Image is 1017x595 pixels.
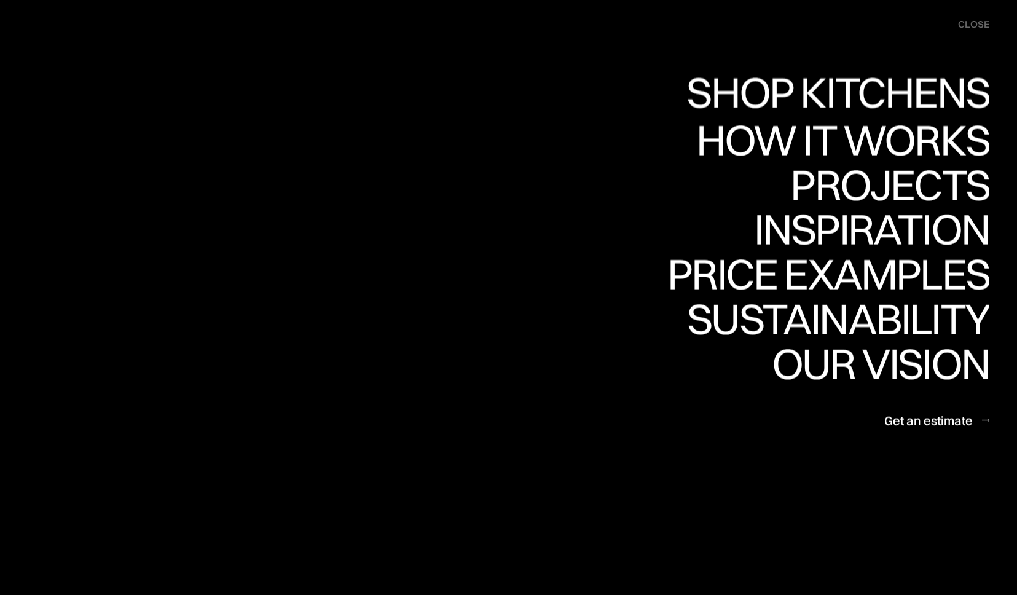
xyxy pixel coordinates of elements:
[884,405,989,435] a: Get an estimate
[958,18,989,31] div: close
[761,342,989,385] div: Our vision
[680,74,989,119] a: Shop KitchensShop Kitchens
[693,118,989,163] a: How it worksHow it works
[946,12,989,37] div: menu
[677,297,989,342] a: SustainabilitySustainability
[667,296,989,339] div: Price examples
[680,71,989,114] div: Shop Kitchens
[737,251,989,294] div: Inspiration
[680,114,989,157] div: Shop Kitchens
[790,206,989,249] div: Projects
[677,341,989,384] div: Sustainability
[667,253,989,297] a: Price examplesPrice examples
[761,385,989,428] div: Our vision
[693,118,989,161] div: How it works
[790,163,989,206] div: Projects
[677,297,989,341] div: Sustainability
[667,253,989,296] div: Price examples
[737,208,989,251] div: Inspiration
[884,412,973,428] div: Get an estimate
[790,163,989,208] a: ProjectsProjects
[737,208,989,253] a: InspirationInspiration
[693,161,989,204] div: How it works
[761,342,989,387] a: Our visionOur vision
